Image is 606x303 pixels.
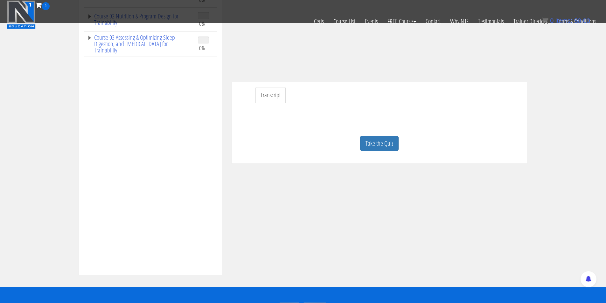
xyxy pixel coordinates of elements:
span: $ [574,17,578,24]
a: Take the Quiz [360,136,399,151]
a: Trainer Directory [509,10,552,32]
span: 0% [199,45,205,52]
a: Course 03 Assessing & Optimizing Sleep Digestion, and [MEDICAL_DATA] for Trainability [87,34,192,53]
bdi: 0.00 [574,17,590,24]
a: Events [360,10,383,32]
a: Certs [309,10,329,32]
img: n1-education [7,0,36,29]
a: Transcript [255,87,286,103]
span: 0 [42,2,50,10]
img: icon11.png [542,17,548,24]
a: Contact [421,10,445,32]
a: FREE Course [383,10,421,32]
a: 0 [36,1,50,9]
a: Why N1? [445,10,473,32]
a: Terms & Conditions [552,10,601,32]
a: 0 items: $0.00 [542,17,590,24]
span: items: [555,17,572,24]
a: Testimonials [473,10,509,32]
a: Course List [329,10,360,32]
span: 0 [550,17,554,24]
